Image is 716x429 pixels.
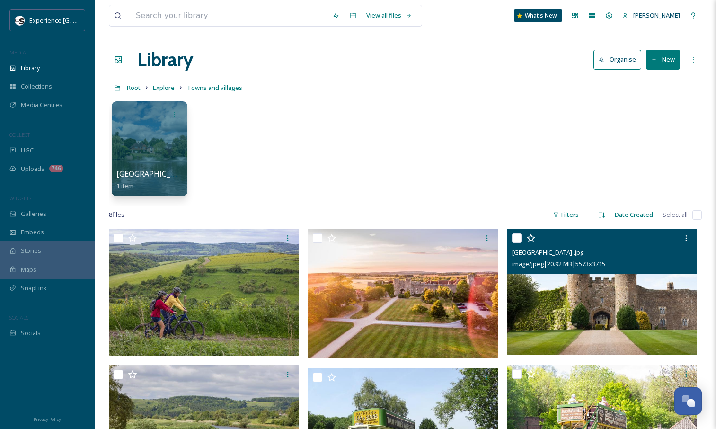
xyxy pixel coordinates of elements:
[9,195,31,202] span: WIDGETS
[116,170,193,190] a: [GEOGRAPHIC_DATA]1 item
[116,181,133,190] span: 1 item
[21,228,44,237] span: Embeds
[674,387,702,415] button: Open Chat
[21,246,41,255] span: Stories
[646,50,680,69] button: New
[21,284,47,293] span: SnapLink
[153,83,175,92] span: Explore
[593,50,641,69] button: Organise
[109,229,299,356] img: Cycling the South Downs Way at Amberley
[618,6,685,25] a: [PERSON_NAME]
[21,100,62,109] span: Media Centres
[9,314,28,321] span: SOCIALS
[15,16,25,25] img: WSCC%20ES%20Socials%20Icon%20-%20Secondary%20-%20Black.jpg
[9,49,26,56] span: MEDIA
[116,169,193,179] span: [GEOGRAPHIC_DATA]
[362,6,417,25] a: View all files
[9,131,30,138] span: COLLECT
[21,82,52,91] span: Collections
[21,164,44,173] span: Uploads
[507,229,697,356] img: Amberley Castle Hotel .jpg
[663,210,688,219] span: Select all
[187,83,242,92] span: Towns and villages
[34,416,61,422] span: Privacy Policy
[29,16,123,25] span: Experience [GEOGRAPHIC_DATA]
[131,5,327,26] input: Search your library
[109,210,124,219] span: 8 file s
[512,259,605,268] span: image/jpeg | 20.92 MB | 5573 x 3715
[593,50,646,69] a: Organise
[548,206,583,224] div: Filters
[127,83,141,92] span: Root
[514,9,562,22] a: What's New
[187,82,242,93] a: Towns and villages
[34,413,61,424] a: Privacy Policy
[21,329,41,338] span: Socials
[21,63,40,72] span: Library
[21,146,34,155] span: UGC
[633,11,680,19] span: [PERSON_NAME]
[21,209,46,218] span: Galleries
[610,206,658,224] div: Date Created
[308,229,498,358] img: Amberley Castle Hotel (1).jpg
[153,82,175,93] a: Explore
[137,45,193,74] a: Library
[512,248,583,257] span: [GEOGRAPHIC_DATA] .jpg
[49,165,63,172] div: 746
[21,265,36,274] span: Maps
[127,82,141,93] a: Root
